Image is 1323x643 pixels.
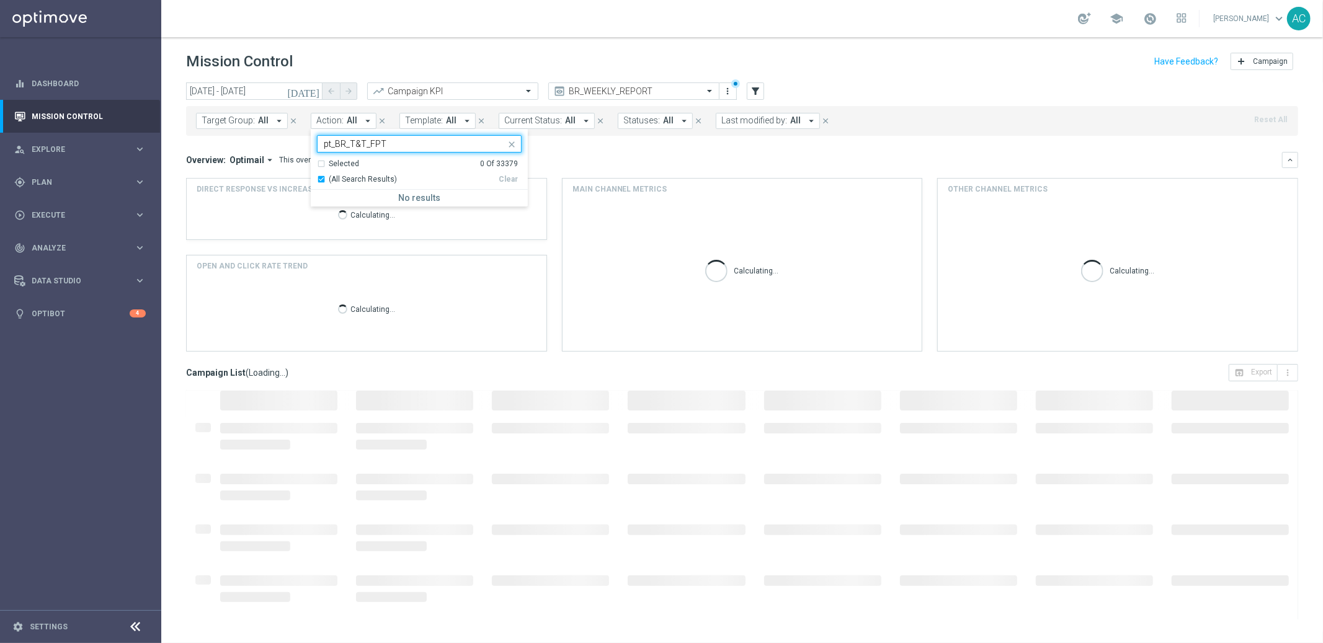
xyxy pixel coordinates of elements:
[581,115,592,126] i: arrow_drop_down
[285,367,288,378] span: )
[327,87,336,95] i: arrow_back
[279,154,494,166] div: This overview shows data of campaigns executed via Optimail
[1234,368,1244,378] i: open_in_browser
[14,67,146,100] div: Dashboard
[130,309,146,317] div: 4
[32,244,134,252] span: Analyze
[197,184,396,195] span: Direct Response VS Increase In Deposit Amount
[186,53,293,71] h1: Mission Control
[14,210,134,221] div: Execute
[14,112,146,122] button: Mission Control
[362,115,373,126] i: arrow_drop_down
[716,113,820,129] button: Last modified by: All arrow_drop_down
[948,184,1048,195] h4: Other channel metrics
[750,86,761,97] i: filter_alt
[134,209,146,221] i: keyboard_arrow_right
[399,113,476,129] button: Template: All arrow_drop_down
[14,242,25,254] i: track_changes
[372,85,385,97] i: trending_up
[477,117,486,125] i: close
[731,79,740,88] div: There are unsaved changes
[30,623,68,631] a: Settings
[548,82,719,100] ng-select: BR_WEEKLY_REPORT
[14,243,146,253] div: track_changes Analyze keyboard_arrow_right
[14,144,134,155] div: Explore
[663,115,674,126] span: All
[196,113,288,129] button: Target Group: All arrow_drop_down
[340,82,357,100] button: arrow_forward
[1212,9,1287,28] a: [PERSON_NAME]keyboard_arrow_down
[311,159,528,206] ng-dropdown-panel: Options list
[285,82,323,101] button: [DATE]
[32,277,134,285] span: Data Studio
[274,115,285,126] i: arrow_drop_down
[32,67,146,100] a: Dashboard
[506,137,515,147] button: close
[553,85,566,97] i: preview
[1231,53,1293,70] button: add Campaign
[186,154,226,166] h3: Overview:
[311,113,376,129] button: Action: All arrow_drop_down
[461,115,473,126] i: arrow_drop_down
[405,115,443,126] span: Template:
[14,242,134,254] div: Analyze
[14,79,146,89] div: equalizer Dashboard
[14,177,134,188] div: Plan
[347,115,357,126] span: All
[623,115,660,126] span: Statuses:
[693,114,704,128] button: close
[32,100,146,133] a: Mission Control
[186,82,323,100] input: Select date range
[1229,367,1298,377] multiple-options-button: Export to CSV
[14,144,146,154] button: person_search Explore keyboard_arrow_right
[1282,152,1298,168] button: keyboard_arrow_down
[747,82,764,100] button: filter_alt
[734,264,778,276] p: Calculating...
[134,176,146,188] i: keyboard_arrow_right
[329,174,397,185] span: (All Search Results)
[14,144,25,155] i: person_search
[1110,12,1123,25] span: school
[820,114,831,128] button: close
[350,208,395,220] p: Calculating...
[14,308,25,319] i: lightbulb
[806,115,817,126] i: arrow_drop_down
[32,146,134,153] span: Explore
[14,78,25,89] i: equalizer
[376,114,388,128] button: close
[226,154,279,166] button: Optimail arrow_drop_down
[12,621,24,632] i: settings
[329,159,359,169] div: Selected
[821,117,830,125] i: close
[572,184,667,195] h4: Main channel metrics
[378,117,386,125] i: close
[134,143,146,155] i: keyboard_arrow_right
[32,211,134,219] span: Execute
[480,159,518,169] div: 0 Of 33379
[197,260,308,272] h4: OPEN AND CLICK RATE TREND
[14,177,25,188] i: gps_fixed
[350,303,395,314] p: Calculating...
[229,154,264,166] span: Optimail
[721,115,787,126] span: Last modified by:
[723,86,733,96] i: more_vert
[1229,364,1278,381] button: open_in_browser Export
[202,115,255,126] span: Target Group:
[1154,57,1218,66] input: Have Feedback?
[14,276,146,286] button: Data Studio keyboard_arrow_right
[618,113,693,129] button: Statuses: All arrow_drop_down
[14,309,146,319] button: lightbulb Optibot 4
[1287,7,1311,30] div: AC
[14,210,146,220] div: play_circle_outline Execute keyboard_arrow_right
[679,115,690,126] i: arrow_drop_down
[311,193,528,203] h5: No results
[14,100,146,133] div: Mission Control
[258,115,269,126] span: All
[134,242,146,254] i: keyboard_arrow_right
[344,87,353,95] i: arrow_forward
[1283,368,1293,378] i: more_vert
